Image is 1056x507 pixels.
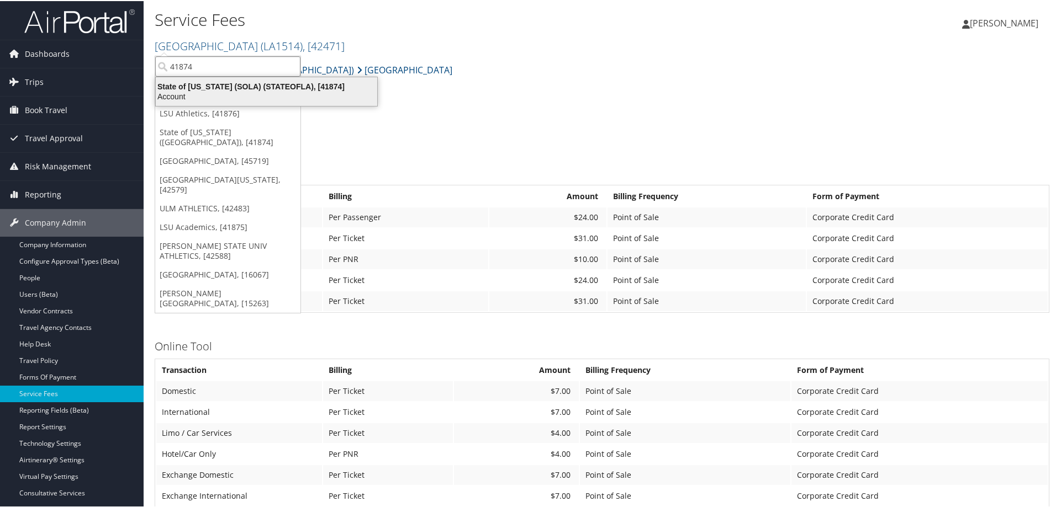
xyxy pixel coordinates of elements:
[156,443,322,463] td: Hotel/Car Only
[323,359,453,379] th: Billing
[608,269,805,289] td: Point of Sale
[155,7,751,30] h1: Service Fees
[454,485,579,505] td: $7.00
[454,422,579,442] td: $4.00
[323,485,453,505] td: Per Ticket
[608,227,805,247] td: Point of Sale
[156,464,322,484] td: Exchange Domestic
[608,185,805,205] th: Billing Frequency
[149,90,384,100] div: Account
[25,67,44,95] span: Trips
[156,380,322,400] td: Domestic
[155,103,300,122] a: LSU Athletics, [41876]
[791,485,1048,505] td: Corporate Credit Card
[155,217,300,236] a: LSU Academics, [41875]
[608,248,805,268] td: Point of Sale
[454,359,579,379] th: Amount
[25,208,86,236] span: Company Admin
[791,464,1048,484] td: Corporate Credit Card
[323,227,488,247] td: Per Ticket
[25,39,70,67] span: Dashboards
[962,6,1049,39] a: [PERSON_NAME]
[155,198,300,217] a: ULM ATHLETICS, [42483]
[323,248,488,268] td: Per PNR
[791,401,1048,421] td: Corporate Credit Card
[323,443,453,463] td: Per PNR
[489,290,607,310] td: $31.00
[156,485,322,505] td: Exchange International
[155,38,345,52] a: [GEOGRAPHIC_DATA]
[489,269,607,289] td: $24.00
[155,283,300,312] a: [PERSON_NAME][GEOGRAPHIC_DATA], [15263]
[24,7,135,33] img: airportal-logo.png
[580,359,790,379] th: Billing Frequency
[454,464,579,484] td: $7.00
[323,401,453,421] td: Per Ticket
[580,422,790,442] td: Point of Sale
[791,359,1048,379] th: Form of Payment
[489,227,607,247] td: $31.00
[156,422,322,442] td: Limo / Car Services
[357,58,452,80] a: [GEOGRAPHIC_DATA]
[807,248,1048,268] td: Corporate Credit Card
[807,185,1048,205] th: Form of Payment
[155,236,300,264] a: [PERSON_NAME] STATE UNIV ATHLETICS, [42588]
[970,16,1038,28] span: [PERSON_NAME]
[489,185,607,205] th: Amount
[303,38,345,52] span: , [ 42471 ]
[807,206,1048,226] td: Corporate Credit Card
[807,227,1048,247] td: Corporate Credit Card
[580,380,790,400] td: Point of Sale
[155,264,300,283] a: [GEOGRAPHIC_DATA], [16067]
[155,164,1049,179] h3: Full Service Agent
[791,422,1048,442] td: Corporate Credit Card
[155,338,1049,353] h3: Online Tool
[155,122,300,151] a: State of [US_STATE] ([GEOGRAPHIC_DATA]), [41874]
[608,206,805,226] td: Point of Sale
[807,269,1048,289] td: Corporate Credit Card
[156,359,322,379] th: Transaction
[25,152,91,179] span: Risk Management
[791,380,1048,400] td: Corporate Credit Card
[807,290,1048,310] td: Corporate Credit Card
[155,151,300,169] a: [GEOGRAPHIC_DATA], [45719]
[580,485,790,505] td: Point of Sale
[454,443,579,463] td: $4.00
[791,443,1048,463] td: Corporate Credit Card
[25,95,67,123] span: Book Travel
[323,422,453,442] td: Per Ticket
[156,401,322,421] td: International
[323,290,488,310] td: Per Ticket
[323,185,488,205] th: Billing
[489,206,607,226] td: $24.00
[25,124,83,151] span: Travel Approval
[580,464,790,484] td: Point of Sale
[454,380,579,400] td: $7.00
[608,290,805,310] td: Point of Sale
[323,464,453,484] td: Per Ticket
[580,443,790,463] td: Point of Sale
[149,81,384,90] div: State of [US_STATE] (SOLA) (STATEOFLA), [41874]
[323,206,488,226] td: Per Passenger
[323,380,453,400] td: Per Ticket
[155,169,300,198] a: [GEOGRAPHIC_DATA][US_STATE], [42579]
[25,180,61,207] span: Reporting
[489,248,607,268] td: $10.00
[580,401,790,421] td: Point of Sale
[454,401,579,421] td: $7.00
[155,55,300,76] input: Search Accounts
[323,269,488,289] td: Per Ticket
[261,38,303,52] span: ( LA1514 )
[155,121,1049,144] h1: State of [US_STATE]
